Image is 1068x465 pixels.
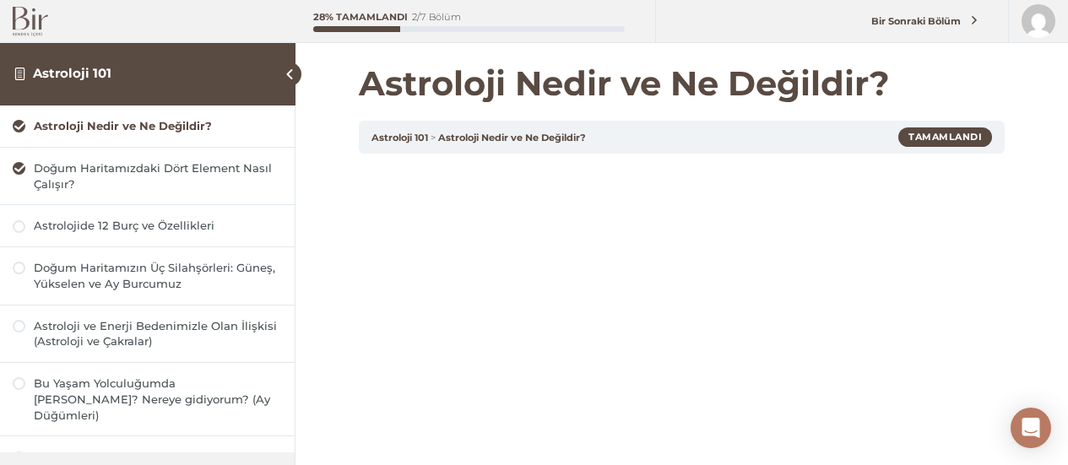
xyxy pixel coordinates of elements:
[898,127,992,146] div: Tamamlandı
[34,376,282,423] div: Bu Yaşam Yolculuğumda [PERSON_NAME]? Nereye gidiyorum? (Ay Düğümleri)
[412,13,461,22] div: 2/7 Bölüm
[34,160,282,192] div: Doğum Haritamızdaki Dört Element Nasıl Çalışır?
[13,7,48,36] img: Bir Logo
[34,260,282,292] div: Doğum Haritamızın Üç Silahşörleri: Güneş, Yükselen ve Ay Burcumuz
[313,13,408,22] div: 28% Tamamlandı
[33,65,111,81] a: Astroloji 101
[34,118,282,134] div: Astroloji Nedir ve Ne Değildir?
[13,218,282,234] a: Astrolojide 12 Burç ve Özellikleri
[837,6,1005,37] a: Bir Sonraki Bölüm
[438,132,586,143] a: Astroloji Nedir ve Ne Değildir?
[13,118,282,134] a: Astroloji Nedir ve Ne Değildir?
[13,260,282,292] a: Doğum Haritamızın Üç Silahşörleri: Güneş, Yükselen ve Ay Burcumuz
[34,318,282,350] div: Astroloji ve Enerji Bedenimizle Olan İlişkisi (Astroloji ve Çakralar)
[34,218,282,234] div: Astrolojide 12 Burç ve Özellikleri
[13,318,282,350] a: Astroloji ve Enerji Bedenimizle Olan İlişkisi (Astroloji ve Çakralar)
[862,15,971,27] span: Bir Sonraki Bölüm
[371,132,428,143] a: Astroloji 101
[13,376,282,423] a: Bu Yaşam Yolculuğumda [PERSON_NAME]? Nereye gidiyorum? (Ay Düğümleri)
[13,160,282,192] a: Doğum Haritamızdaki Dört Element Nasıl Çalışır?
[1011,408,1051,448] div: Open Intercom Messenger
[359,63,1005,104] h1: Astroloji Nedir ve Ne Değildir?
